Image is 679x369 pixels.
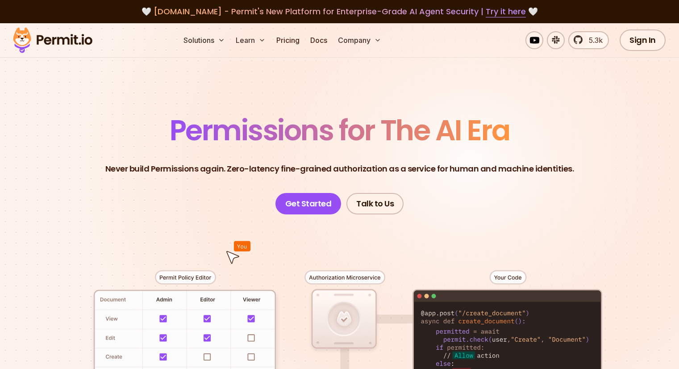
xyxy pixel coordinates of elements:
[9,25,96,55] img: Permit logo
[180,31,229,49] button: Solutions
[154,6,526,17] span: [DOMAIN_NAME] - Permit's New Platform for Enterprise-Grade AI Agent Security |
[583,35,603,46] span: 5.3k
[21,5,658,18] div: 🤍 🤍
[273,31,303,49] a: Pricing
[568,31,609,49] a: 5.3k
[486,6,526,17] a: Try it here
[170,110,510,150] span: Permissions for The AI Era
[232,31,269,49] button: Learn
[307,31,331,49] a: Docs
[275,193,342,214] a: Get Started
[620,29,666,51] a: Sign In
[346,193,404,214] a: Talk to Us
[334,31,385,49] button: Company
[105,163,574,175] p: Never build Permissions again. Zero-latency fine-grained authorization as a service for human and...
